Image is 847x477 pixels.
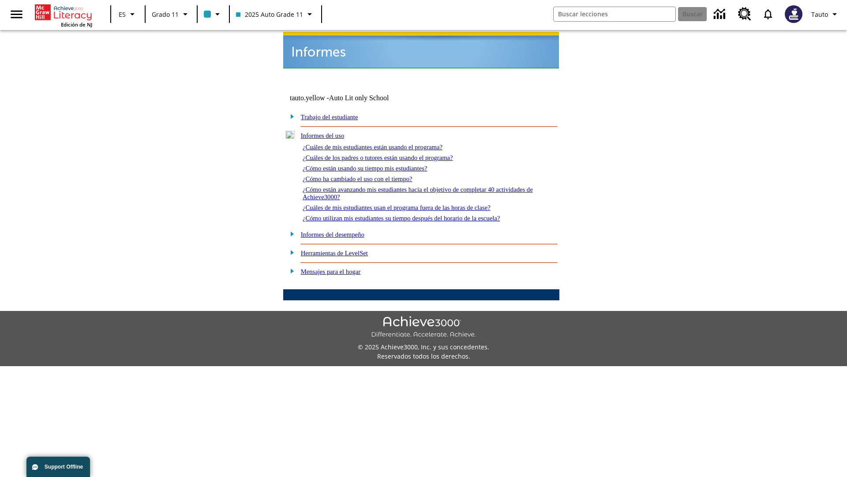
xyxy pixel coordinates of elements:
[811,10,828,19] span: Tauto
[757,3,780,26] a: Notificaciones
[303,144,442,151] a: ¿Cuáles de mis estudiantes están usando el programa?
[119,10,126,19] span: ES
[45,464,83,470] span: Support Offline
[152,10,179,19] span: Grado 11
[4,1,30,27] button: Abrir el menú lateral
[285,112,295,120] img: plus.gif
[371,316,476,339] img: Achieve3000 Differentiate Accelerate Achieve
[290,94,452,102] td: tauto.yellow -
[114,6,142,22] button: Lenguaje: ES, Selecciona un idioma
[301,268,361,275] a: Mensajes para el hogar
[301,250,368,257] a: Herramientas de LevelSet
[780,3,808,26] button: Escoja un nuevo avatar
[303,175,412,182] a: ¿Cómo ha cambiado el uso con el tiempo?
[329,94,389,102] nobr: Auto Lit only School
[301,132,345,139] a: Informes del uso
[303,215,500,222] a: ¿Cómo utilizan mis estudiantes su tiempo después del horario de la escuela?
[35,3,92,28] div: Portada
[200,6,226,22] button: El color de la clase es azul claro. Cambiar el color de la clase.
[285,248,295,256] img: plus.gif
[303,186,533,201] a: ¿Cómo están avanzando mis estudiantes hacia el objetivo de completar 40 actividades de Achieve3000?
[232,6,319,22] button: Clase: 2025 Auto Grade 11, Selecciona una clase
[236,10,303,19] span: 2025 Auto Grade 11
[303,204,491,211] a: ¿Cuáles de mis estudiantes usan el programa fuera de las horas de clase?
[303,154,453,161] a: ¿Cuáles de los padres o tutores están usando el programa?
[61,21,92,28] span: Edición de NJ
[285,131,295,139] img: minus.gif
[301,114,358,121] a: Trabajo del estudiante
[285,230,295,238] img: plus.gif
[148,6,194,22] button: Grado: Grado 11, Elige un grado
[283,32,559,68] img: header
[285,267,295,275] img: plus.gif
[785,5,802,23] img: Avatar
[303,165,427,172] a: ¿Cómo están usando su tiempo mis estudiantes?
[808,6,843,22] button: Perfil/Configuración
[733,2,757,26] a: Centro de recursos, Se abrirá en una pestaña nueva.
[554,7,675,21] input: Buscar campo
[708,2,733,26] a: Centro de información
[301,231,364,238] a: Informes del desempeño
[26,457,90,477] button: Support Offline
